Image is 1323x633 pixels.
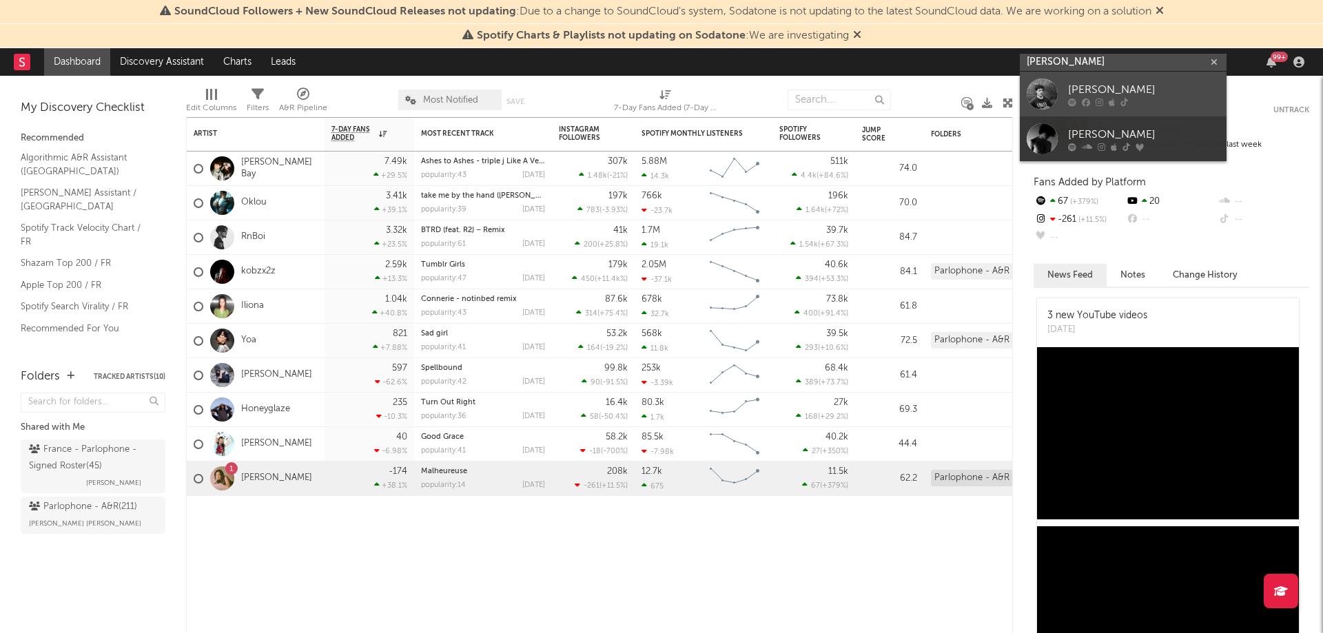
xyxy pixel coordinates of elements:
[421,275,466,282] div: popularity: 47
[1034,177,1146,187] span: Fans Added by Platform
[642,172,669,180] div: 14.3k
[642,240,668,249] div: 19.1k
[799,241,818,249] span: 1.54k
[194,129,297,138] div: Artist
[1020,72,1227,116] a: [PERSON_NAME]
[384,157,407,166] div: 7.49k
[241,473,312,484] a: [PERSON_NAME]
[186,100,236,116] div: Edit Columns
[421,378,466,386] div: popularity: 42
[828,467,848,476] div: 11.5k
[21,393,165,413] input: Search for folders...
[642,191,662,200] div: 766k
[614,83,717,123] div: 7-Day Fans Added (7-Day Fans Added)
[110,48,214,76] a: Discovery Assistant
[421,447,466,455] div: popularity: 41
[642,398,664,407] div: 80.3k
[642,295,662,304] div: 678k
[261,48,305,76] a: Leads
[931,263,1034,280] div: Parlophone - A&R (211)
[586,207,599,214] span: 783
[830,157,848,166] div: 511k
[1034,229,1125,247] div: --
[421,481,466,489] div: popularity: 14
[862,160,917,177] div: 74.0
[386,226,407,235] div: 3.32k
[642,378,673,387] div: -3.39k
[613,226,628,235] div: 41k
[421,295,545,303] div: Connerie - notinbed remix
[642,447,674,456] div: -7.98k
[396,433,407,442] div: 40
[576,309,628,318] div: ( )
[822,482,846,490] span: +379 %
[421,206,466,214] div: popularity: 39
[21,278,152,293] a: Apple Top 200 / FR
[825,260,848,269] div: 40.6k
[642,364,661,373] div: 253k
[642,275,672,284] div: -37.1k
[1125,211,1217,229] div: --
[862,298,917,315] div: 61.8
[1020,54,1227,71] input: Search for artists
[421,344,466,351] div: popularity: 41
[820,310,846,318] span: +91.4 %
[822,448,846,455] span: +350 %
[522,240,545,248] div: [DATE]
[614,100,717,116] div: 7-Day Fans Added (7-Day Fans Added)
[834,398,848,407] div: 27k
[247,100,269,116] div: Filters
[820,413,846,421] span: +29.2 %
[642,157,667,166] div: 5.88M
[21,185,152,214] a: [PERSON_NAME] Assistant / [GEOGRAPHIC_DATA]
[279,83,327,123] div: A&R Pipeline
[1034,193,1125,211] div: 67
[1159,264,1251,287] button: Change History
[796,377,848,386] div: ( )
[1107,264,1159,287] button: Notes
[522,344,545,351] div: [DATE]
[589,448,601,455] span: -18
[477,30,746,41] span: Spotify Charts & Playlists not updating on Sodatone
[1034,264,1107,287] button: News Feed
[779,125,828,142] div: Spotify Followers
[862,436,917,453] div: 44.4
[601,413,626,421] span: -50.4 %
[642,344,668,353] div: 11.8k
[1218,193,1309,211] div: --
[862,264,917,280] div: 84.1
[794,309,848,318] div: ( )
[376,412,407,421] div: -10.3 %
[577,205,628,214] div: ( )
[522,413,545,420] div: [DATE]
[522,206,545,214] div: [DATE]
[375,274,407,283] div: +13.3 %
[862,470,917,487] div: 62.2
[21,130,165,147] div: Recommended
[374,240,407,249] div: +23.5 %
[522,275,545,282] div: [DATE]
[642,226,660,235] div: 1.7M
[1125,193,1217,211] div: 20
[812,448,820,455] span: 27
[94,373,165,380] button: Tracked Artists(10)
[572,274,628,283] div: ( )
[805,379,819,386] span: 389
[1034,211,1125,229] div: -261
[599,241,626,249] span: +25.8 %
[1266,56,1276,68] button: 99+
[477,30,849,41] span: : We are investigating
[423,96,478,105] span: Most Notified
[214,48,261,76] a: Charts
[602,379,626,386] span: -91.5 %
[575,240,628,249] div: ( )
[853,30,861,41] span: Dismiss
[606,433,628,442] div: 58.2k
[1068,81,1220,98] div: [PERSON_NAME]
[386,191,407,200] div: 3.41k
[21,220,152,249] a: Spotify Track Velocity Chart / FR
[578,343,628,352] div: ( )
[421,413,466,420] div: popularity: 36
[827,207,846,214] span: +72 %
[241,404,290,415] a: Honeyglaze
